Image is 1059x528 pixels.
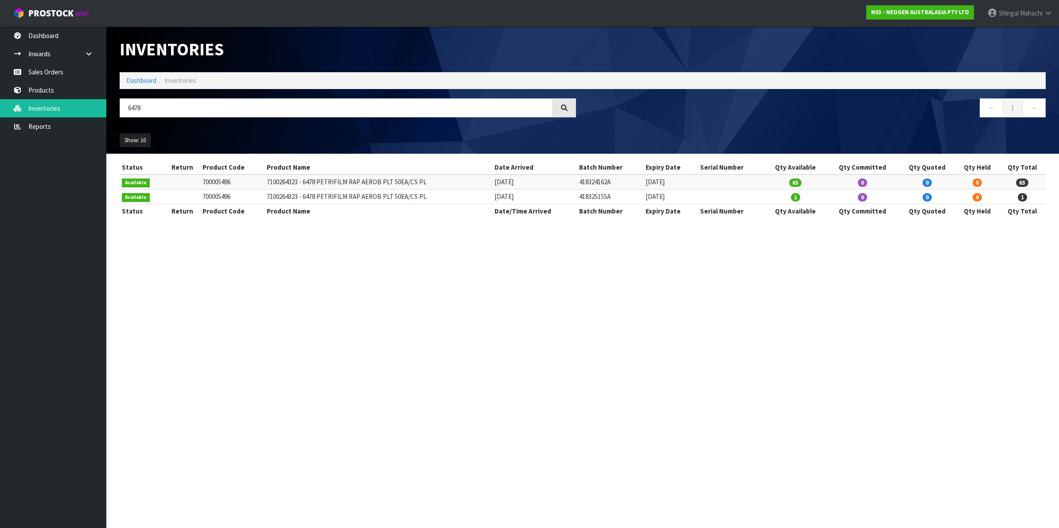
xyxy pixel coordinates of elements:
[265,190,492,204] td: 7100264323 - 6478 PETRIFILM RAP AEROB PLT 50EA/CS PL
[120,98,553,117] input: Search inventories
[492,204,577,218] th: Date/Time Arrived
[13,8,24,19] img: cube-alt.png
[871,8,969,16] strong: N03 - NEOGEN AUSTRALASIA PTY LTD
[265,204,492,218] th: Product Name
[858,193,867,202] span: 0
[899,204,956,218] th: Qty Quoted
[577,175,643,189] td: 418324162A
[28,8,74,19] span: ProStock
[698,160,764,175] th: Serial Number
[120,160,164,175] th: Status
[577,160,643,175] th: Batch Number
[923,179,932,187] span: 0
[492,175,577,189] td: [DATE]
[643,160,698,175] th: Expiry Date
[955,160,999,175] th: Qty Held
[1003,98,1023,117] a: 1
[973,179,982,187] span: 0
[999,160,1046,175] th: Qty Total
[698,204,764,218] th: Serial Number
[1016,179,1028,187] span: 65
[858,179,867,187] span: 0
[764,204,826,218] th: Qty Available
[973,193,982,202] span: 0
[589,98,1046,120] nav: Page navigation
[120,40,576,59] h1: Inventories
[122,179,150,187] span: Available
[923,193,932,202] span: 0
[200,204,265,218] th: Product Code
[577,190,643,204] td: 418325155A
[164,76,196,85] span: Inventories
[1022,98,1046,117] a: →
[577,204,643,218] th: Batch Number
[646,192,665,201] span: [DATE]
[764,160,826,175] th: Qty Available
[122,193,150,202] span: Available
[126,76,156,85] a: Dashboard
[1020,9,1043,17] span: Mahachi
[999,204,1046,218] th: Qty Total
[164,160,200,175] th: Return
[827,160,899,175] th: Qty Committed
[265,175,492,189] td: 7100264323 - 6478 PETRIFILM RAP AEROB PLT 50EA/CS PL
[492,190,577,204] td: [DATE]
[120,133,151,148] button: Show: 10
[999,9,1019,17] span: Shingai
[200,175,265,189] td: 700005496
[200,190,265,204] td: 700005496
[791,193,800,202] span: 1
[827,204,899,218] th: Qty Committed
[646,178,665,186] span: [DATE]
[980,98,1003,117] a: ←
[492,160,577,175] th: Date Arrived
[1018,193,1027,202] span: 1
[200,160,265,175] th: Product Code
[75,10,89,18] small: WMS
[643,204,698,218] th: Expiry Date
[955,204,999,218] th: Qty Held
[899,160,956,175] th: Qty Quoted
[164,204,200,218] th: Return
[120,204,164,218] th: Status
[789,179,802,187] span: 65
[265,160,492,175] th: Product Name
